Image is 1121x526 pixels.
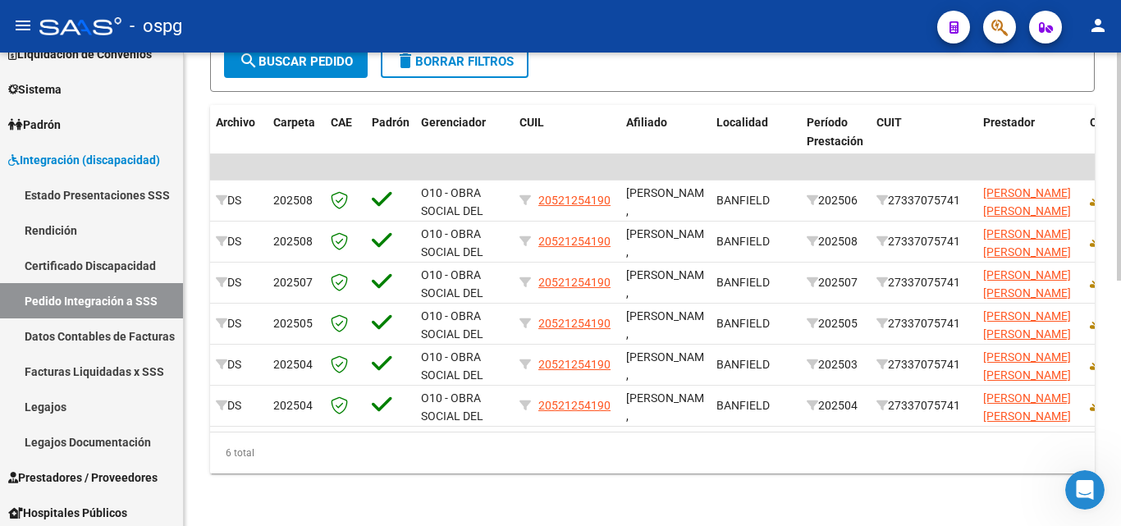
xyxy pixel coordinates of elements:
datatable-header-cell: CUIT [870,105,977,177]
span: Sistema [8,80,62,98]
span: [PERSON_NAME] , [PERSON_NAME] [626,186,714,237]
datatable-header-cell: Período Prestación [800,105,870,177]
div: 27337075741 [876,273,970,292]
mat-icon: search [239,51,259,71]
datatable-header-cell: Padrón [365,105,414,177]
span: 20521254190 [538,235,611,248]
span: [PERSON_NAME] [PERSON_NAME] [983,391,1071,423]
div: 27337075741 [876,191,970,210]
span: O10 - OBRA SOCIAL DEL PERSONAL GRAFICO [421,227,483,296]
span: [PERSON_NAME] , [PERSON_NAME] [626,309,714,360]
span: CPBT [1090,116,1119,129]
span: - ospg [130,8,182,44]
div: 27337075741 [876,396,970,415]
span: BANFIELD [716,235,770,248]
div: 27337075741 [876,232,970,251]
span: [PERSON_NAME] [PERSON_NAME] [983,186,1071,218]
span: 202508 [273,194,313,207]
div: 202503 [807,355,863,374]
span: 20521254190 [538,194,611,207]
div: DS [216,355,260,374]
span: Prestador [983,116,1035,129]
span: Período Prestación [807,116,863,148]
span: 202504 [273,358,313,371]
span: Carpeta [273,116,315,129]
div: 202505 [807,314,863,333]
span: CAE [331,116,352,129]
div: 202508 [807,232,863,251]
span: BANFIELD [716,358,770,371]
span: O10 - OBRA SOCIAL DEL PERSONAL GRAFICO [421,268,483,337]
mat-icon: person [1088,16,1108,35]
div: DS [216,396,260,415]
span: O10 - OBRA SOCIAL DEL PERSONAL GRAFICO [421,186,483,255]
datatable-header-cell: Localidad [710,105,800,177]
button: Buscar Pedido [224,45,368,78]
span: Gerenciador [421,116,486,129]
span: Borrar Filtros [396,54,514,69]
datatable-header-cell: CUIL [513,105,620,177]
div: 27337075741 [876,355,970,374]
div: DS [216,314,260,333]
span: 202508 [273,235,313,248]
div: 202504 [807,396,863,415]
span: CUIL [519,116,544,129]
span: [PERSON_NAME] [PERSON_NAME] [983,268,1071,300]
span: Padrón [372,116,410,129]
div: DS [216,232,260,251]
datatable-header-cell: Gerenciador [414,105,513,177]
span: O10 - OBRA SOCIAL DEL PERSONAL GRAFICO [421,350,483,419]
div: 6 total [210,432,1095,473]
mat-icon: menu [13,16,33,35]
datatable-header-cell: Prestador [977,105,1083,177]
span: BANFIELD [716,276,770,289]
button: Borrar Filtros [381,45,528,78]
span: 20521254190 [538,317,611,330]
span: Archivo [216,116,255,129]
span: [PERSON_NAME] [PERSON_NAME] [983,227,1071,259]
span: BANFIELD [716,194,770,207]
span: [PERSON_NAME] , [PERSON_NAME] [626,391,714,442]
span: Afiliado [626,116,667,129]
span: Prestadores / Proveedores [8,469,158,487]
span: Padrón [8,116,61,134]
span: Buscar Pedido [239,54,353,69]
div: DS [216,273,260,292]
span: Localidad [716,116,768,129]
span: [PERSON_NAME] , [PERSON_NAME] [626,350,714,401]
div: 202506 [807,191,863,210]
datatable-header-cell: CAE [324,105,365,177]
span: 202504 [273,399,313,412]
div: DS [216,191,260,210]
span: Integración (discapacidad) [8,151,160,169]
span: [PERSON_NAME] [PERSON_NAME] [983,350,1071,382]
span: Hospitales Públicos [8,504,127,522]
span: 202507 [273,276,313,289]
mat-icon: delete [396,51,415,71]
span: BANFIELD [716,317,770,330]
span: O10 - OBRA SOCIAL DEL PERSONAL GRAFICO [421,391,483,460]
span: 202505 [273,317,313,330]
span: O10 - OBRA SOCIAL DEL PERSONAL GRAFICO [421,309,483,378]
span: 20521254190 [538,358,611,371]
span: Liquidación de Convenios [8,45,152,63]
datatable-header-cell: Carpeta [267,105,324,177]
datatable-header-cell: Archivo [209,105,267,177]
div: 27337075741 [876,314,970,333]
span: CUIT [876,116,902,129]
datatable-header-cell: Afiliado [620,105,710,177]
span: BANFIELD [716,399,770,412]
span: 20521254190 [538,399,611,412]
span: [PERSON_NAME] [PERSON_NAME] [983,309,1071,341]
span: 20521254190 [538,276,611,289]
div: 202507 [807,273,863,292]
span: [PERSON_NAME] , [PERSON_NAME] [626,227,714,278]
span: [PERSON_NAME] , [PERSON_NAME] [626,268,714,319]
iframe: Intercom live chat [1065,470,1105,510]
